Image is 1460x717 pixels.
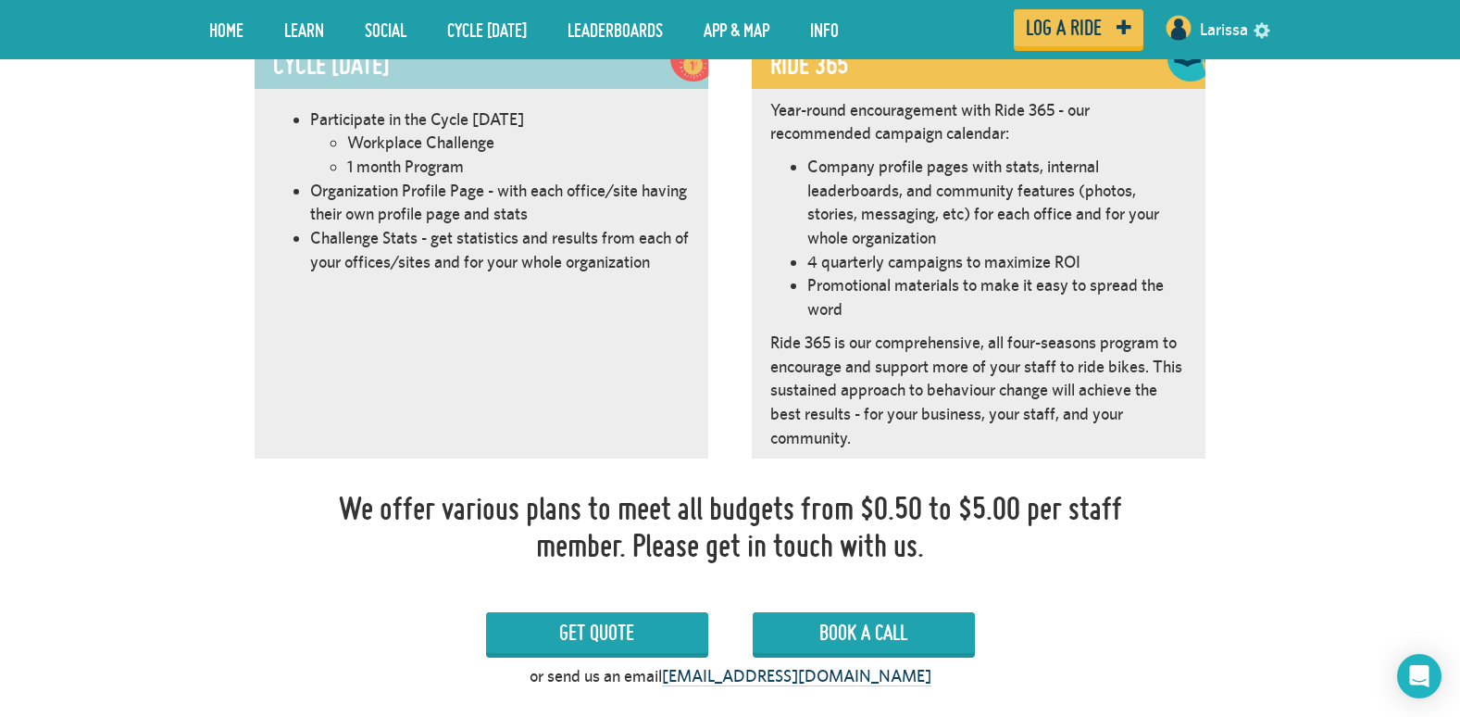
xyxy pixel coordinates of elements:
[1026,19,1102,36] span: Log a ride
[554,6,677,53] a: Leaderboards
[807,273,1187,321] li: Promotional materials to make it easy to spread the word
[662,666,931,686] a: [EMAIL_ADDRESS][DOMAIN_NAME]
[807,155,1187,250] li: Company profile pages with stats, internal leaderboards, and community features (photos, stories,...
[796,6,853,53] a: Info
[486,612,708,653] a: Get Quote
[807,250,1187,274] li: 4 quarterly campaigns to maximize ROI
[1397,654,1441,698] div: Open Intercom Messenger
[770,98,1187,145] p: Year-round encouragement with Ride 365 - our recommended campaign calendar:
[690,6,783,53] a: App & Map
[1254,20,1270,38] a: settings drop down toggle
[347,131,690,155] li: Workplace Challenge
[195,6,257,53] a: Home
[331,490,1130,563] div: We offer various plans to meet all budgets from $0.50 to $5.00 per staff member. Please get in to...
[351,6,420,53] a: Social
[310,226,690,273] li: Challenge Stats - get statistics and results from each of your offices/sites and for your whole o...
[347,155,690,179] li: 1 month Program
[1014,9,1143,46] a: Log a ride
[310,107,690,132] li: Participate in the Cycle [DATE]
[752,40,1205,89] div: Ride 365
[1164,13,1193,43] img: User profile image
[433,6,541,53] a: Cycle [DATE]
[770,331,1187,450] p: Ride 365 is our comprehensive, all four-seasons program to encourage and support more of your sta...
[270,6,338,53] a: LEARN
[530,664,931,688] p: or send us an email
[255,40,708,89] div: Cycle [DATE]
[1200,7,1248,52] a: Larissa
[310,179,690,226] li: Organization Profile Page - with each office/site having their own profile page and stats
[753,612,975,653] a: Book a Call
